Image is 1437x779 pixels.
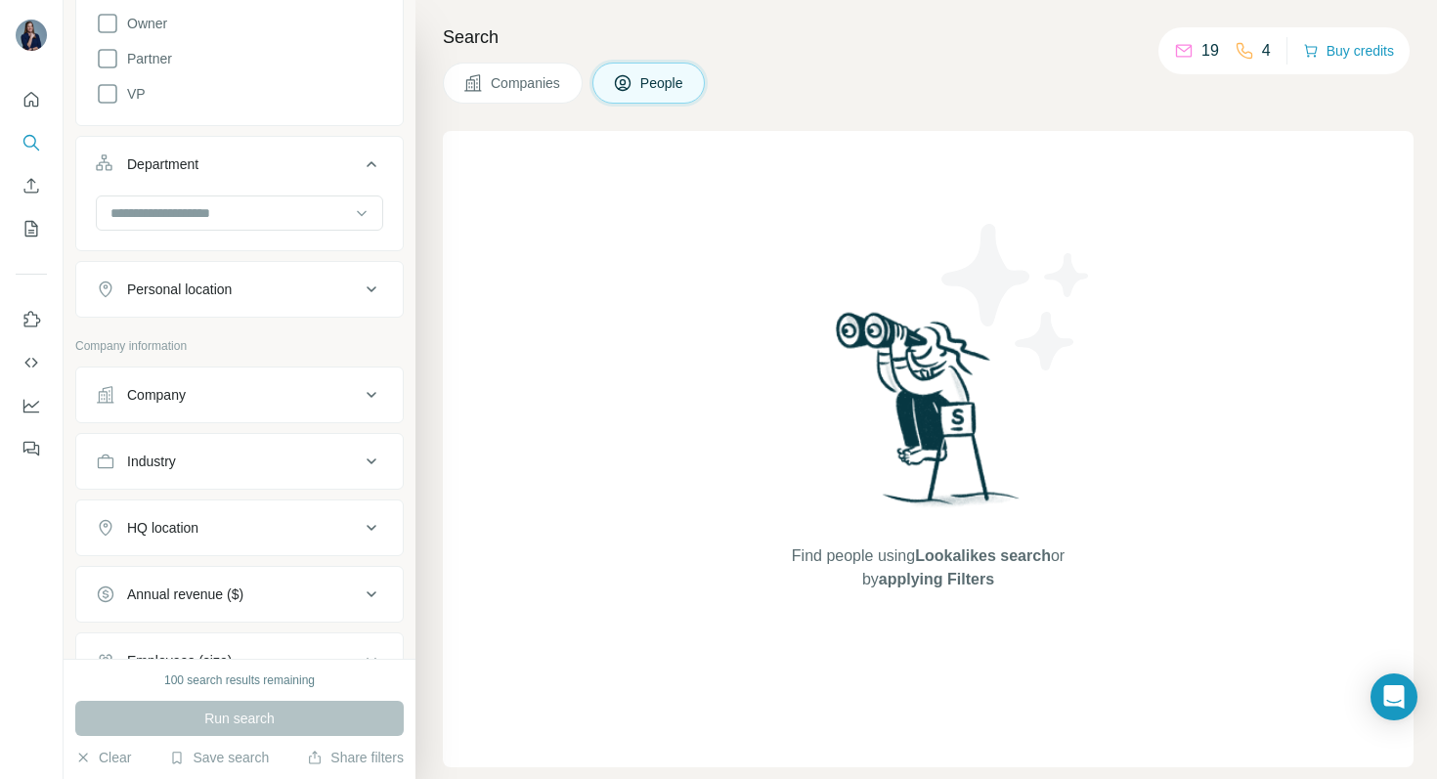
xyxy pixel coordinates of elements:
span: Owner [119,14,167,33]
button: Company [76,371,403,418]
div: Personal location [127,280,232,299]
button: Save search [169,748,269,767]
div: Company [127,385,186,405]
img: Surfe Illustration - Woman searching with binoculars [827,307,1030,525]
div: Employees (size) [127,651,232,671]
button: Share filters [307,748,404,767]
button: Employees (size) [76,637,403,684]
span: Companies [491,73,562,93]
p: Company information [75,337,404,355]
button: Use Surfe API [16,345,47,380]
button: Clear [75,748,131,767]
div: 100 search results remaining [164,671,315,689]
button: Annual revenue ($) [76,571,403,618]
button: Enrich CSV [16,168,47,203]
button: Search [16,125,47,160]
img: Avatar [16,20,47,51]
div: Annual revenue ($) [127,584,243,604]
p: 4 [1262,39,1271,63]
button: Department [76,141,403,195]
div: Department [127,154,198,174]
span: Partner [119,49,172,68]
button: Personal location [76,266,403,313]
button: Industry [76,438,403,485]
button: HQ location [76,504,403,551]
button: Dashboard [16,388,47,423]
div: Industry [127,452,176,471]
span: VP [119,84,146,104]
span: People [640,73,685,93]
button: My lists [16,211,47,246]
button: Use Surfe on LinkedIn [16,302,47,337]
button: Quick start [16,82,47,117]
div: Open Intercom Messenger [1371,673,1417,720]
button: Feedback [16,431,47,466]
div: HQ location [127,518,198,538]
h4: Search [443,23,1414,51]
p: 19 [1201,39,1219,63]
span: Find people using or by [771,544,1084,591]
span: Lookalikes search [915,547,1051,564]
button: Buy credits [1303,37,1394,65]
span: applying Filters [879,571,994,587]
img: Surfe Illustration - Stars [929,209,1105,385]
